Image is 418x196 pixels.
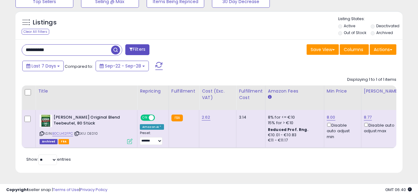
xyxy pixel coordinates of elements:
span: Compared to: [65,63,93,69]
a: 2.62 [202,114,210,120]
div: 3.14 [239,115,261,120]
label: Archived [376,30,393,35]
div: Clear All Filters [22,29,49,35]
div: 15% for > €10 [268,120,319,126]
div: Fulfillment [171,88,196,94]
div: Min Price [327,88,359,94]
div: Amazon Fees [268,88,321,94]
div: Disable auto adjust min [327,122,356,140]
button: Sep-22 - Sep-28 [96,61,149,71]
label: Active [344,23,355,28]
a: Privacy Policy [80,187,107,193]
span: Columns [344,46,363,53]
div: seller snap | | [6,187,107,193]
div: Disable auto adjust max [364,122,399,134]
button: Actions [370,44,396,55]
strong: Copyright [6,187,29,193]
span: Last 7 Days [32,63,56,69]
div: €11 - €11.17 [268,138,319,143]
a: Terms of Use [53,187,79,193]
div: Title [38,88,135,94]
button: Save View [307,44,339,55]
div: Fulfillment Cost [239,88,263,101]
div: Displaying 1 to 1 of 1 items [347,77,396,83]
div: 8% for <= €10 [268,115,319,120]
div: Amazon AI * [140,124,164,130]
a: 8.00 [327,114,335,120]
small: FBA [171,115,183,121]
p: Listing States: [338,16,403,22]
span: Show: entries [26,156,71,162]
span: Sep-22 - Sep-28 [105,63,141,69]
button: Columns [340,44,369,55]
div: Preset: [140,131,164,145]
h5: Listings [33,18,57,27]
div: ASIN: [40,115,132,143]
label: Deactivated [376,23,399,28]
div: [PERSON_NAME] [364,88,401,94]
button: Last 7 Days [22,61,64,71]
span: OFF [154,115,164,120]
small: Amazon Fees. [268,94,272,100]
a: 8.77 [364,114,372,120]
div: Cost (Exc. VAT) [202,88,234,101]
div: Repricing [140,88,166,94]
span: ON [141,115,149,120]
img: 515FIAl4xAL._SL40_.jpg [40,115,52,127]
label: Out of Stock [344,30,366,35]
span: FBA [58,139,69,144]
b: [PERSON_NAME] Original Blend Teebeutel, 80 Stück [54,115,129,128]
span: Listings that have been deleted from Seller Central [40,139,58,144]
span: | SKU: DE010 [74,131,98,136]
span: 2025-10-6 06:40 GMT [385,187,412,193]
a: B0CLH12FPC [52,131,73,136]
div: €10.01 - €10.83 [268,133,319,138]
b: Reduced Prof. Rng. [268,127,308,132]
button: Filters [125,44,149,55]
